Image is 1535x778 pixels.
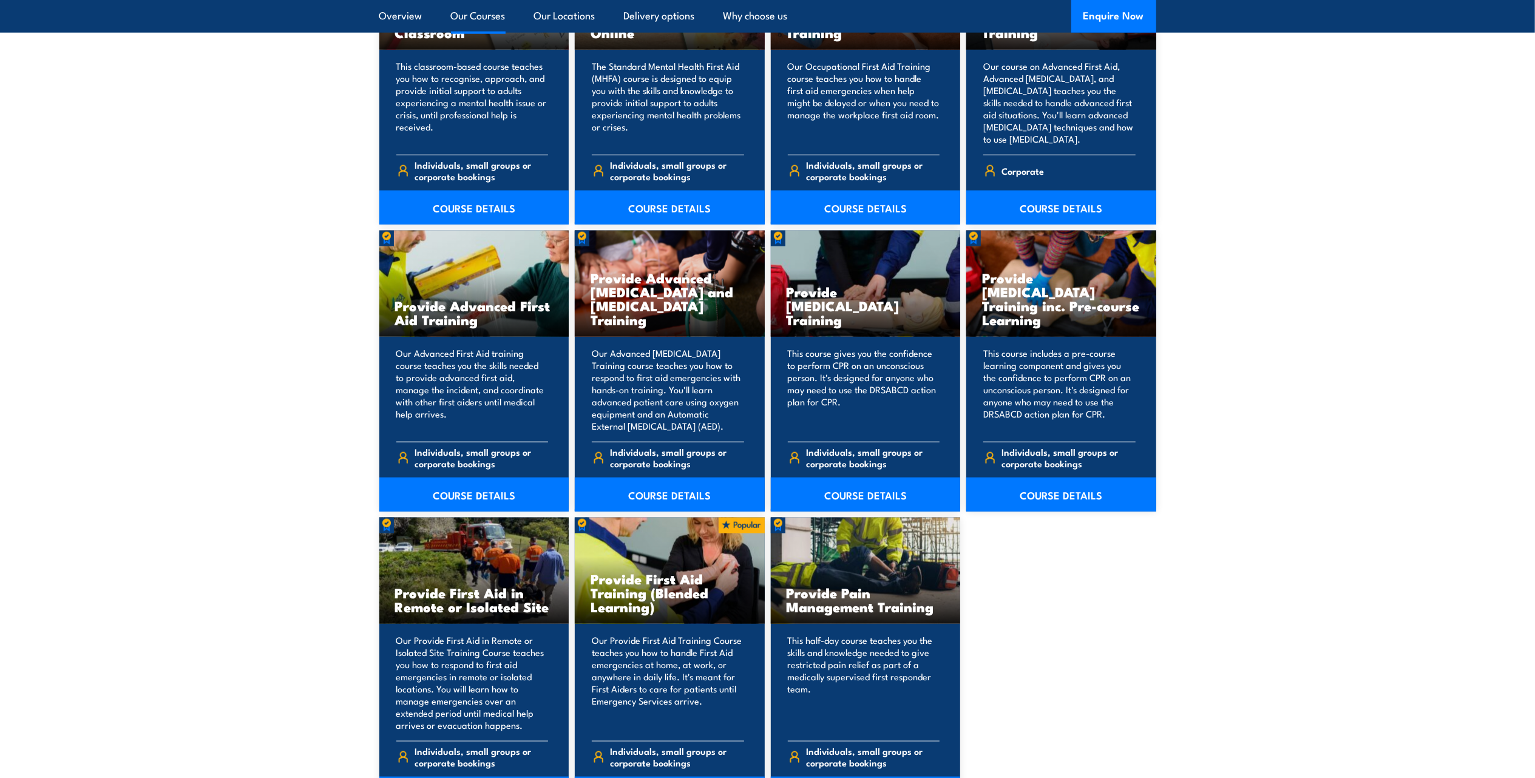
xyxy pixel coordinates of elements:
[396,60,549,145] p: This classroom-based course teaches you how to recognise, approach, and provide initial support t...
[379,191,569,225] a: COURSE DETAILS
[787,285,945,326] h3: Provide [MEDICAL_DATA] Training
[415,745,548,768] span: Individuals, small groups or corporate bookings
[788,60,940,145] p: Our Occupational First Aid Training course teaches you how to handle first aid emergencies when h...
[983,60,1136,145] p: Our course on Advanced First Aid, Advanced [MEDICAL_DATA], and [MEDICAL_DATA] teaches you the ski...
[611,159,744,182] span: Individuals, small groups or corporate bookings
[591,271,749,326] h3: Provide Advanced [MEDICAL_DATA] and [MEDICAL_DATA] Training
[396,634,549,731] p: Our Provide First Aid in Remote or Isolated Site Training Course teaches you how to respond to fi...
[611,446,744,469] span: Individuals, small groups or corporate bookings
[1002,446,1136,469] span: Individuals, small groups or corporate bookings
[966,191,1156,225] a: COURSE DETAILS
[787,12,945,39] h3: Occupational First Aid Training
[592,634,744,731] p: Our Provide First Aid Training Course teaches you how to handle First Aid emergencies at home, at...
[966,478,1156,512] a: COURSE DETAILS
[415,159,548,182] span: Individuals, small groups or corporate bookings
[379,478,569,512] a: COURSE DETAILS
[806,745,940,768] span: Individuals, small groups or corporate bookings
[575,191,765,225] a: COURSE DETAILS
[806,159,940,182] span: Individuals, small groups or corporate bookings
[788,634,940,731] p: This half-day course teaches you the skills and knowledge needed to give restricted pain relief a...
[771,191,961,225] a: COURSE DETAILS
[396,347,549,432] p: Our Advanced First Aid training course teaches you the skills needed to provide advanced first ai...
[788,347,940,432] p: This course gives you the confidence to perform CPR on an unconscious person. It's designed for a...
[806,446,940,469] span: Individuals, small groups or corporate bookings
[1002,161,1045,180] span: Corporate
[592,60,744,145] p: The Standard Mental Health First Aid (MHFA) course is designed to equip you with the skills and k...
[415,446,548,469] span: Individuals, small groups or corporate bookings
[771,478,961,512] a: COURSE DETAILS
[395,299,554,326] h3: Provide Advanced First Aid Training
[575,478,765,512] a: COURSE DETAILS
[983,347,1136,432] p: This course includes a pre-course learning component and gives you the confidence to perform CPR ...
[787,586,945,614] h3: Provide Pain Management Training
[592,347,744,432] p: Our Advanced [MEDICAL_DATA] Training course teaches you how to respond to first aid emergencies w...
[611,745,744,768] span: Individuals, small groups or corporate bookings
[982,271,1140,326] h3: Provide [MEDICAL_DATA] Training inc. Pre-course Learning
[395,586,554,614] h3: Provide First Aid in Remote or Isolated Site
[591,572,749,614] h3: Provide First Aid Training (Blended Learning)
